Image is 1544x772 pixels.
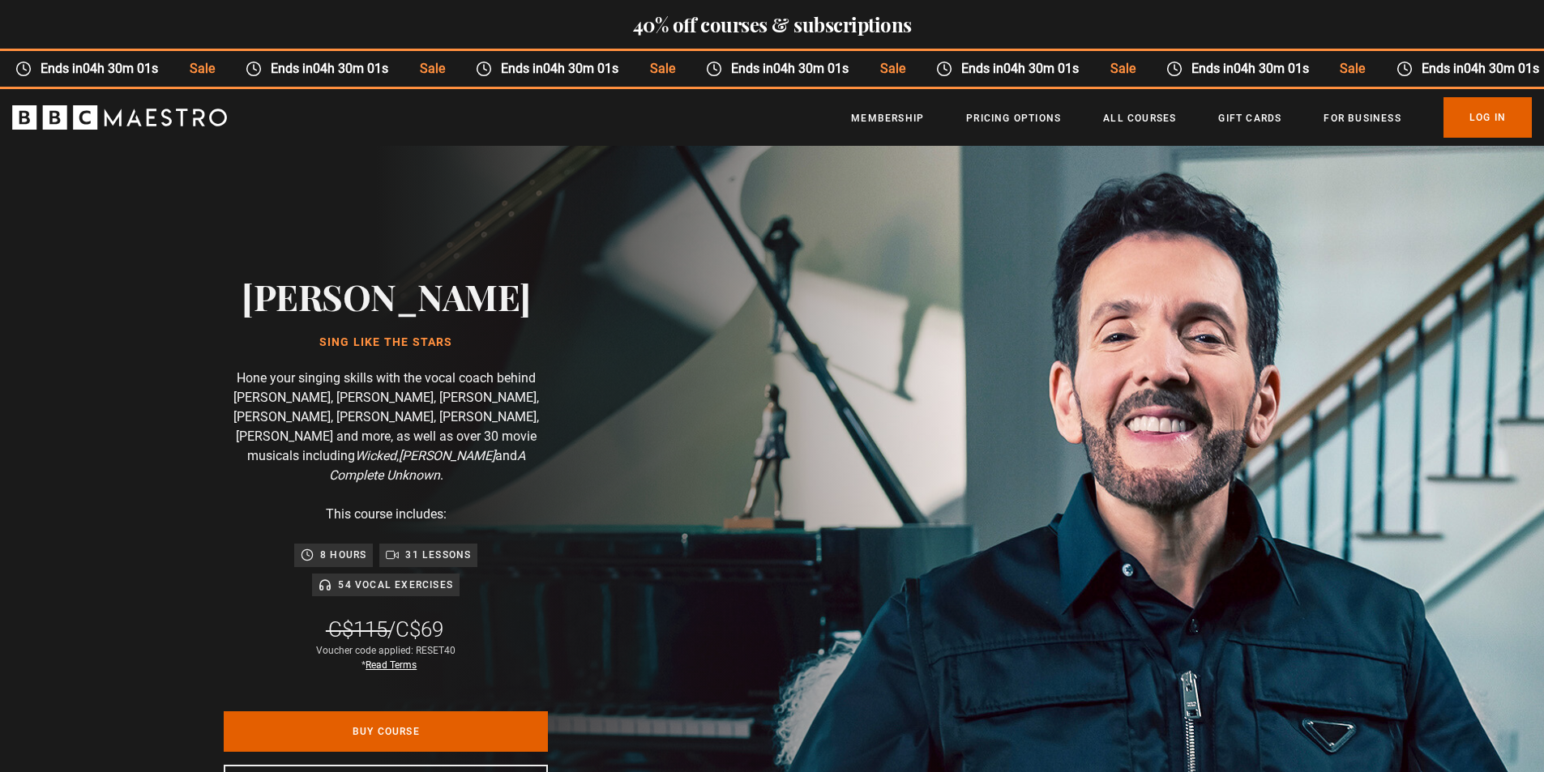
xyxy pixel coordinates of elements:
span: Sale [862,59,918,79]
p: 54 Vocal Exercises [338,577,453,593]
span: Sale [402,59,458,79]
a: Log In [1443,97,1532,138]
time: 04h 30m 01s [541,61,617,76]
time: 04h 30m 01s [311,61,387,76]
a: For business [1324,110,1401,126]
a: Read Terms [366,659,417,671]
time: 04h 30m 01s [772,61,847,76]
svg: BBC Maestro [12,105,227,130]
time: 04h 30m 01s [81,61,156,76]
i: A Complete Unknown [329,448,525,483]
p: Hone your singing skills with the vocal coach behind [PERSON_NAME], [PERSON_NAME], [PERSON_NAME],... [224,369,548,485]
span: Ends in [490,59,632,79]
p: 8 hours [320,547,366,563]
a: Gift Cards [1218,110,1281,126]
span: C$115 [328,617,387,642]
nav: Primary [851,97,1532,138]
span: Sale [172,59,228,79]
i: [PERSON_NAME] [399,448,495,463]
div: / [328,616,443,643]
span: Ends in [30,59,172,79]
span: Ends in [260,59,402,79]
p: This course includes: [326,505,447,524]
time: 04h 30m 01s [1002,61,1077,76]
span: Ends in [721,59,862,79]
time: 04h 30m 01s [1232,61,1307,76]
span: Ends in [1181,59,1323,79]
span: Sale [1323,59,1379,79]
span: Ends in [951,59,1093,79]
div: Voucher code applied: RESET40 [316,643,456,672]
i: Wicked [355,448,396,463]
a: Membership [851,110,924,126]
a: Pricing Options [966,110,1061,126]
p: 31 lessons [405,547,471,563]
a: All Courses [1103,110,1176,126]
h2: [PERSON_NAME] [242,275,531,317]
span: C$69 [396,617,443,642]
h1: Sing Like the Stars [242,336,531,349]
span: Sale [632,59,688,79]
time: 04h 30m 01s [1462,61,1538,76]
span: Sale [1093,59,1148,79]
